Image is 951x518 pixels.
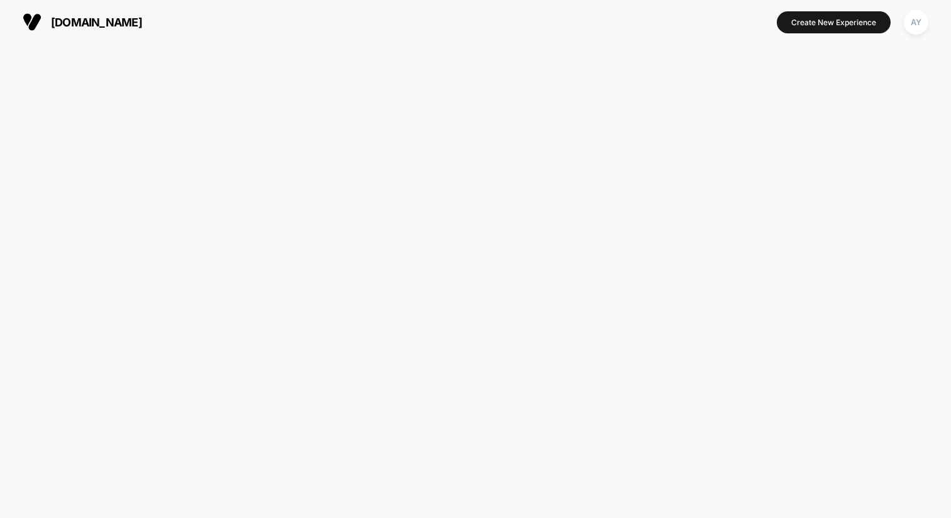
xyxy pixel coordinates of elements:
[777,11,891,33] button: Create New Experience
[19,12,146,32] button: [DOMAIN_NAME]
[51,16,142,29] span: [DOMAIN_NAME]
[900,9,932,35] button: AY
[23,13,42,31] img: Visually logo
[904,10,928,35] div: AY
